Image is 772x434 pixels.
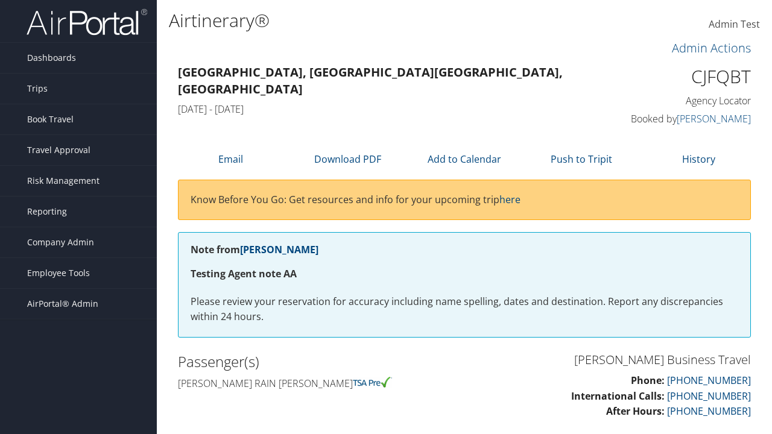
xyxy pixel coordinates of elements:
[709,17,760,31] span: Admin Test
[621,94,751,107] h4: Agency Locator
[353,377,392,388] img: tsa-precheck.png
[621,64,751,89] h1: CJFQBT
[27,43,76,73] span: Dashboards
[178,102,603,116] h4: [DATE] - [DATE]
[571,389,665,403] strong: International Calls:
[191,243,318,256] strong: Note from
[606,404,665,418] strong: After Hours:
[672,40,751,56] a: Admin Actions
[709,6,760,43] a: Admin Test
[621,112,751,125] h4: Booked by
[27,289,98,319] span: AirPortal® Admin
[178,64,563,97] strong: [GEOGRAPHIC_DATA], [GEOGRAPHIC_DATA] [GEOGRAPHIC_DATA], [GEOGRAPHIC_DATA]
[473,351,751,368] h3: [PERSON_NAME] Business Travel
[218,153,243,166] a: Email
[428,153,501,166] a: Add to Calendar
[27,197,67,227] span: Reporting
[677,112,751,125] a: [PERSON_NAME]
[667,374,751,387] a: [PHONE_NUMBER]
[27,166,100,196] span: Risk Management
[499,193,520,206] a: here
[191,267,297,280] strong: Testing Agent note AA
[667,404,751,418] a: [PHONE_NUMBER]
[240,243,318,256] a: [PERSON_NAME]
[314,153,381,166] a: Download PDF
[169,8,563,33] h1: Airtinerary®
[27,258,90,288] span: Employee Tools
[27,135,90,165] span: Travel Approval
[682,153,715,166] a: History
[178,377,455,390] h4: [PERSON_NAME] rain [PERSON_NAME]
[27,104,74,134] span: Book Travel
[27,227,94,257] span: Company Admin
[27,74,48,104] span: Trips
[178,351,455,372] h2: Passenger(s)
[191,192,738,208] p: Know Before You Go: Get resources and info for your upcoming trip
[631,374,665,387] strong: Phone:
[191,294,738,325] p: Please review your reservation for accuracy including name spelling, dates and destination. Repor...
[27,8,147,36] img: airportal-logo.png
[667,389,751,403] a: [PHONE_NUMBER]
[551,153,612,166] a: Push to Tripit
